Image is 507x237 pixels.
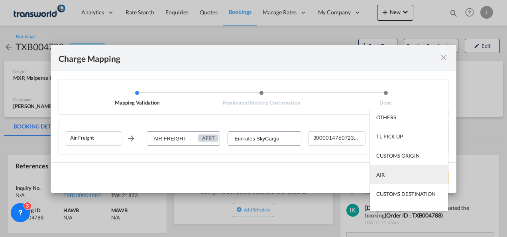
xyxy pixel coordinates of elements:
[376,171,385,178] div: AIR
[376,133,403,140] div: TL PICK UP
[8,8,138,16] body: Editor, editor2
[376,209,408,217] div: TL DELIVERY
[376,190,436,197] div: CUSTOMS DESTINATION
[376,152,420,159] div: CUSTOMS ORIGIN
[376,114,396,121] div: OTHERS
